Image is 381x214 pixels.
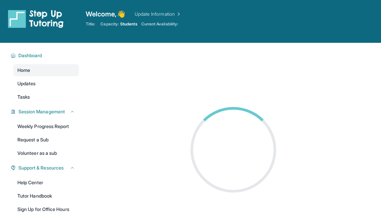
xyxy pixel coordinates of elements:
span: Session Management [18,108,65,115]
a: Request a Sub [13,134,79,146]
button: Dashboard [16,52,75,59]
button: Session Management [16,108,75,115]
img: logo [8,9,64,28]
span: Capacity: [100,21,119,27]
a: Help Center [13,177,79,189]
span: Updates [17,80,36,87]
a: Updates [13,78,79,90]
a: Volunteer as a sub [13,147,79,159]
span: Home [17,67,30,74]
span: Current Availability: [141,21,178,27]
a: Update Information [135,11,181,17]
span: Students [120,21,137,27]
span: Welcome, 👋 [86,9,125,19]
span: Dashboard [18,52,42,59]
a: Tasks [13,91,79,103]
a: Tutor Handbook [13,190,79,202]
img: Chevron Right [175,11,181,17]
a: Weekly Progress Report [13,120,79,132]
span: Title: [86,21,95,27]
span: Tasks [17,94,30,100]
button: Support & Resources [16,165,75,171]
span: Support & Resources [18,165,64,171]
a: Home [13,64,79,76]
